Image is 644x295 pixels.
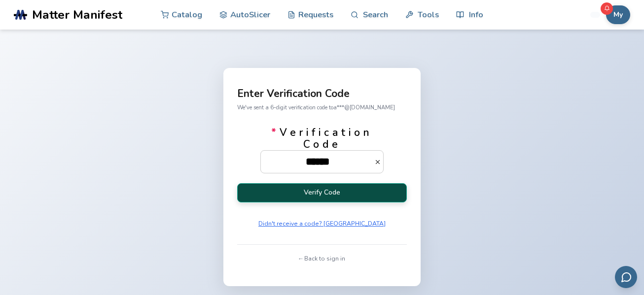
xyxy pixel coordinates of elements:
button: My [606,5,630,24]
button: Didn't receive a code? [GEOGRAPHIC_DATA] [255,217,389,230]
button: ← Back to sign in [295,252,348,265]
button: *Verification Code [374,159,384,165]
button: Send feedback via email [615,266,637,288]
p: Enter Verification Code [237,89,407,99]
button: Verify Code [237,183,407,202]
p: We've sent a 6-digit verification code to a***@[DOMAIN_NAME] [237,102,407,113]
label: Verification Code [260,127,384,173]
input: *Verification Code [261,151,374,172]
span: Matter Manifest [32,8,122,22]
